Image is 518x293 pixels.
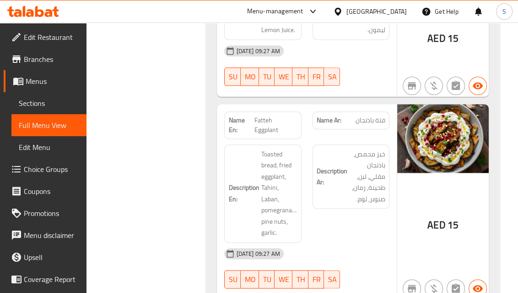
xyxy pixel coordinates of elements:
[4,158,86,180] a: Choice Groups
[328,273,336,286] span: SA
[349,149,385,205] span: خبز محمص, باذنجان مقلي, لبن, طحينة, رمان, صنوبر, ثوم.
[403,77,421,95] button: Not branch specific item
[228,273,237,286] span: SU
[448,29,459,47] span: 15
[356,116,385,125] span: فتة باذنجان
[4,70,86,92] a: Menus
[425,77,443,95] button: Purchased item
[427,29,445,47] span: AED
[308,270,324,288] button: FR
[228,70,237,83] span: SU
[244,70,255,83] span: MO
[24,274,79,285] span: Coverage Report
[228,182,259,205] strong: Description En:
[24,164,79,175] span: Choice Groups
[292,67,308,86] button: TH
[4,246,86,268] a: Upsell
[324,270,340,288] button: SA
[278,70,289,83] span: WE
[259,270,275,288] button: TU
[241,67,259,86] button: MO
[24,32,79,43] span: Edit Restaurant
[312,70,320,83] span: FR
[4,48,86,70] a: Branches
[324,67,340,86] button: SA
[275,67,292,86] button: WE
[317,116,341,125] strong: Name Ar:
[308,67,324,86] button: FR
[4,180,86,202] a: Coupons
[296,70,305,83] span: TH
[11,114,86,136] a: Full Menu View
[19,120,79,131] span: Full Menu View
[448,216,459,234] span: 15
[228,116,254,135] strong: Name En:
[292,270,308,288] button: TH
[247,6,303,17] div: Menu-management
[244,273,255,286] span: MO
[4,268,86,290] a: Coverage Report
[397,104,489,173] img: %D9%81%D8%AA%D8%A9_%D8%A8%D8%A7%D8%B0%D9%86%D8%AC%D8%A7%D9%86638934542727134325.jpg
[261,149,297,238] span: Toasted bread, fried eggplant, Tahini, Laban, pomegranate, pine nuts, garlic.
[317,166,347,188] strong: Description Ar:
[224,67,241,86] button: SU
[11,92,86,114] a: Sections
[427,216,445,234] span: AED
[24,54,79,65] span: Branches
[263,273,271,286] span: TU
[241,270,259,288] button: MO
[19,142,79,153] span: Edit Menu
[328,70,336,83] span: SA
[11,136,86,158] a: Edit Menu
[232,249,283,258] span: [DATE] 09:27 AM
[296,273,305,286] span: TH
[4,26,86,48] a: Edit Restaurant
[26,76,79,87] span: Menus
[259,67,275,86] button: TU
[278,273,289,286] span: WE
[24,252,79,263] span: Upsell
[4,202,86,224] a: Promotions
[24,186,79,197] span: Coupons
[275,270,292,288] button: WE
[232,47,283,55] span: [DATE] 09:27 AM
[502,6,506,17] span: S
[254,116,297,135] span: Fatteh Eggplant
[312,273,320,286] span: FR
[19,98,79,109] span: Sections
[346,6,407,17] div: [GEOGRAPHIC_DATA]
[263,70,271,83] span: TU
[224,270,241,288] button: SU
[4,224,86,246] a: Menu disclaimer
[24,230,79,241] span: Menu disclaimer
[24,208,79,219] span: Promotions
